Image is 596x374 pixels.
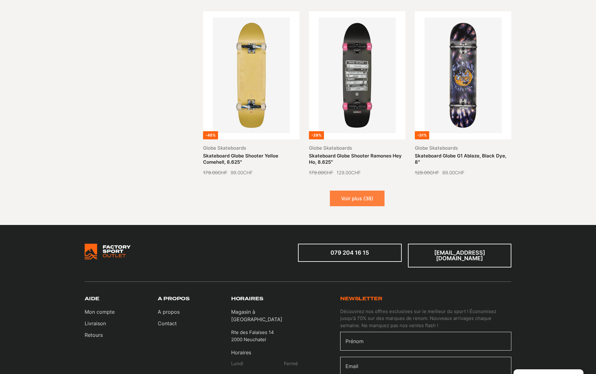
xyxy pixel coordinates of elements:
p: Fermé [284,360,298,367]
a: [EMAIL_ADDRESS][DOMAIN_NAME] [408,244,512,267]
input: Prénom [340,332,511,351]
p: Horaires [231,349,298,360]
a: Contact [158,320,180,327]
h3: A propos [158,296,190,302]
p: Magasin à [GEOGRAPHIC_DATA] [231,308,298,323]
a: Retours [85,331,115,339]
h3: Aide [85,296,99,302]
h3: Newsletter [340,296,382,302]
p: Rte des Falaises 14 2000 Neuchatel [231,329,274,343]
a: Skateboard Globe Shooter Yelloe Comehell, 8.625″ [203,153,278,165]
p: Découvrez nos offres exclusives sur le meilleur du sport ! Économisez jusqu'à 70% sur des marques... [340,308,511,329]
a: Mon compte [85,308,115,316]
h3: Horaires [231,296,263,302]
p: Lundi [231,360,243,367]
a: 079 204 16 15 [298,244,402,262]
a: Livraison [85,320,115,327]
a: Skateboard Globe Shooter Ramones Hey Ho, 8.625″ [309,153,402,165]
a: Skateboard Globe G1 Ablaze, Black Dye, 8″ [415,153,506,165]
img: Bricks Woocommerce Starter [85,244,131,259]
a: A propos [158,308,180,316]
button: Voir plus (38) [330,191,385,206]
